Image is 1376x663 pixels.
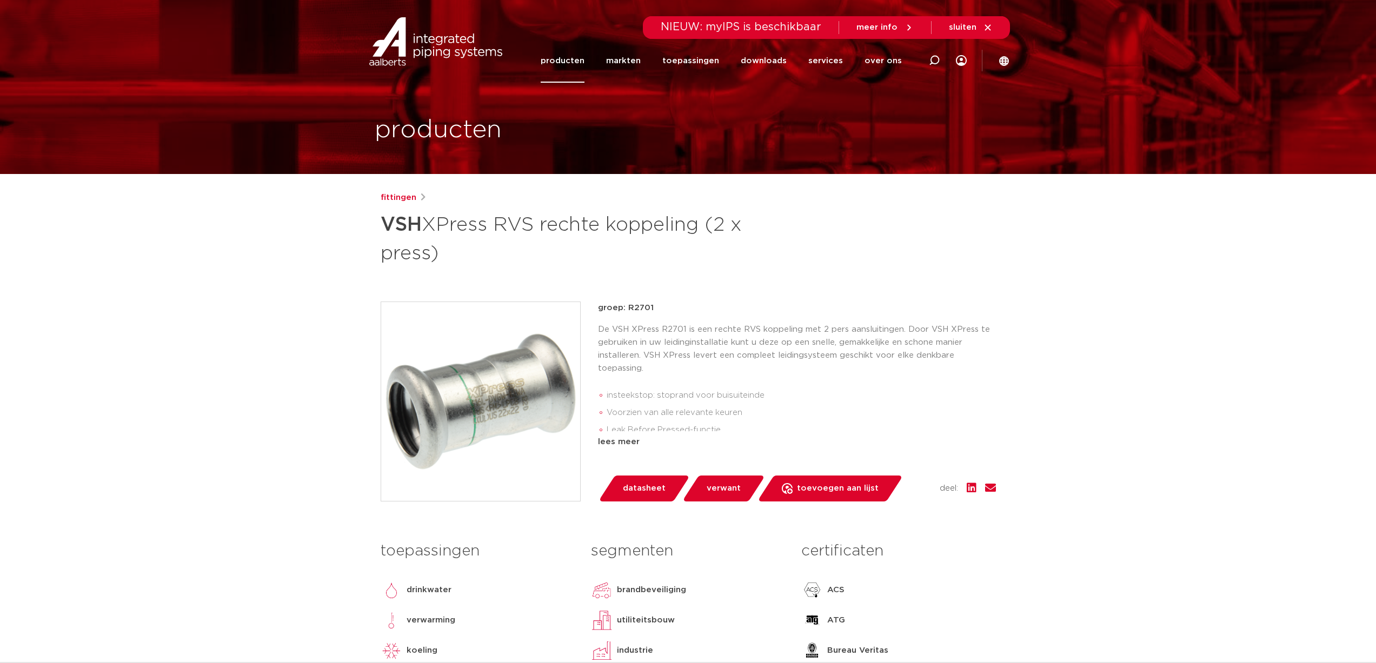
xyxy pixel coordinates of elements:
[801,610,823,631] img: ATG
[598,323,996,375] p: De VSH XPress R2701 is een rechte RVS koppeling met 2 pers aansluitingen. Door VSH XPress te gebr...
[381,610,402,631] img: verwarming
[856,23,914,32] a: meer info
[949,23,993,32] a: sluiten
[801,579,823,601] img: ACS
[381,540,575,562] h3: toepassingen
[827,644,888,657] p: Bureau Veritas
[623,480,666,497] span: datasheet
[741,39,787,83] a: downloads
[607,421,996,439] li: Leak Before Pressed-functie
[381,579,402,601] img: drinkwater
[381,302,580,501] img: Product Image for VSH XPress RVS rechte koppeling (2 x press)
[801,540,995,562] h3: certificaten
[607,387,996,404] li: insteekstop: stoprand voor buisuiteinde
[607,404,996,421] li: Voorzien van alle relevante keuren
[949,23,976,31] span: sluiten
[591,640,613,661] img: industrie
[606,39,641,83] a: markten
[940,482,958,495] span: deel:
[541,39,584,83] a: producten
[956,39,967,83] div: my IPS
[407,614,455,627] p: verwarming
[827,584,845,597] p: ACS
[856,23,898,31] span: meer info
[661,22,821,32] span: NIEUW: myIPS is beschikbaar
[381,640,402,661] img: koeling
[707,480,741,497] span: verwant
[598,436,996,448] div: lees meer
[591,610,613,631] img: utiliteitsbouw
[617,644,653,657] p: industrie
[381,191,416,204] a: fittingen
[682,476,765,501] a: verwant
[865,39,902,83] a: over ons
[407,644,437,657] p: koeling
[808,39,843,83] a: services
[797,480,879,497] span: toevoegen aan lijst
[375,113,502,148] h1: producten
[381,209,787,267] h1: XPress RVS rechte koppeling (2 x press)
[591,579,613,601] img: brandbeveiliging
[598,476,690,501] a: datasheet
[381,215,422,235] strong: VSH
[407,584,451,597] p: drinkwater
[617,614,675,627] p: utiliteitsbouw
[801,640,823,661] img: Bureau Veritas
[662,39,719,83] a: toepassingen
[617,584,686,597] p: brandbeveiliging
[541,39,902,83] nav: Menu
[827,614,845,627] p: ATG
[591,540,785,562] h3: segmenten
[598,302,996,314] p: groep: R2701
